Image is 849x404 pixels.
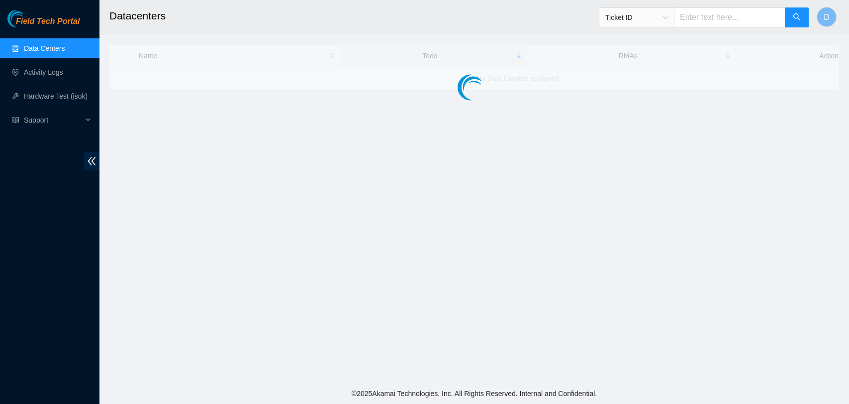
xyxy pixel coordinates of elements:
a: Activity Logs [24,68,63,76]
a: Akamai TechnologiesField Tech Portal [7,18,80,31]
span: double-left [84,152,99,170]
span: read [12,117,19,124]
img: Akamai Technologies [7,10,50,27]
a: Hardware Test (isok) [24,92,88,100]
span: Field Tech Portal [16,17,80,26]
footer: © 2025 Akamai Technologies, Inc. All Rights Reserved. Internal and Confidential. [99,383,849,404]
button: search [785,7,809,27]
button: D [817,7,837,27]
span: Ticket ID [605,10,668,25]
span: D [824,11,830,23]
span: search [793,13,801,22]
input: Enter text here... [674,7,785,27]
a: Data Centers [24,44,65,52]
span: Support [24,110,83,130]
